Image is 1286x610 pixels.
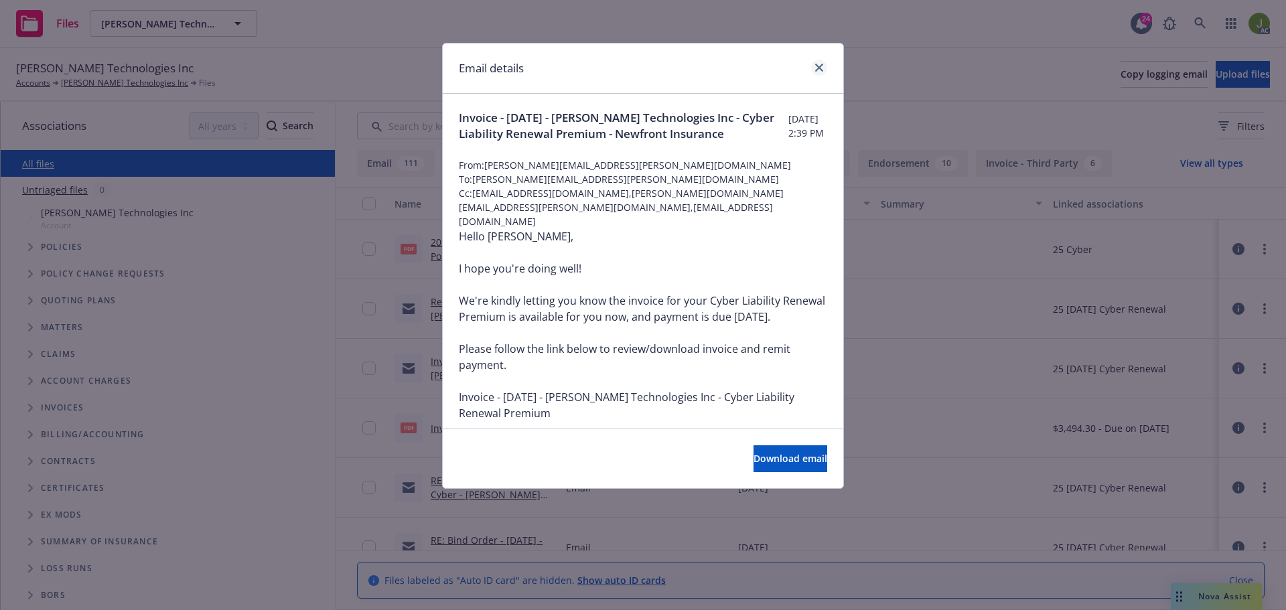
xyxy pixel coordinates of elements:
[459,158,827,172] span: From: [PERSON_NAME][EMAIL_ADDRESS][PERSON_NAME][DOMAIN_NAME]
[811,60,827,76] a: close
[459,110,788,142] span: Invoice - [DATE] - [PERSON_NAME] Technologies Inc - Cyber Liability Renewal Premium - Newfront In...
[459,172,827,186] span: To: [PERSON_NAME][EMAIL_ADDRESS][PERSON_NAME][DOMAIN_NAME]
[459,60,524,77] h1: Email details
[459,186,827,228] span: Cc: [EMAIL_ADDRESS][DOMAIN_NAME],[PERSON_NAME][DOMAIN_NAME][EMAIL_ADDRESS][PERSON_NAME][DOMAIN_NA...
[754,452,827,465] span: Download email
[788,112,827,140] span: [DATE] 2:39 PM
[459,390,794,421] a: Invoice - [DATE] - [PERSON_NAME] Technologies Inc - Cyber Liability Renewal Premium
[754,445,827,472] button: Download email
